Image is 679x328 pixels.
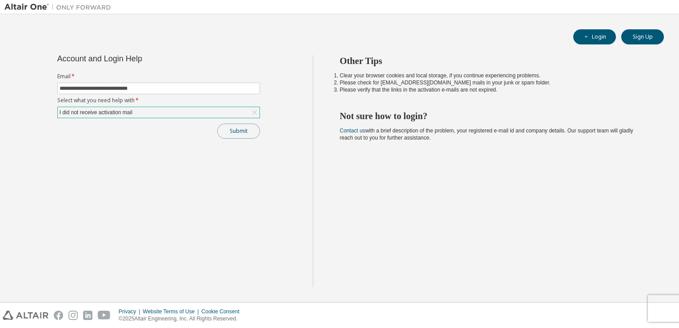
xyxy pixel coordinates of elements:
p: © 2025 Altair Engineering, Inc. All Rights Reserved. [119,315,245,323]
li: Please verify that the links in the activation e-mails are not expired. [340,86,648,93]
img: instagram.svg [68,311,78,320]
label: Select what you need help with [57,97,260,104]
button: Login [573,29,616,44]
h2: Not sure how to login? [340,110,648,122]
h2: Other Tips [340,55,648,67]
li: Clear your browser cookies and local storage, if you continue experiencing problems. [340,72,648,79]
div: Privacy [119,308,143,315]
img: youtube.svg [98,311,111,320]
button: Sign Up [621,29,664,44]
img: facebook.svg [54,311,63,320]
div: Account and Login Help [57,55,220,62]
div: Website Terms of Use [143,308,201,315]
div: Cookie Consent [201,308,244,315]
span: with a brief description of the problem, your registered e-mail id and company details. Our suppo... [340,128,633,141]
button: Submit [217,124,260,139]
div: I did not receive activation mail [58,108,134,117]
div: I did not receive activation mail [58,107,260,118]
img: Altair One [4,3,116,12]
img: altair_logo.svg [3,311,48,320]
img: linkedin.svg [83,311,92,320]
li: Please check for [EMAIL_ADDRESS][DOMAIN_NAME] mails in your junk or spam folder. [340,79,648,86]
label: Email [57,73,260,80]
a: Contact us [340,128,365,134]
